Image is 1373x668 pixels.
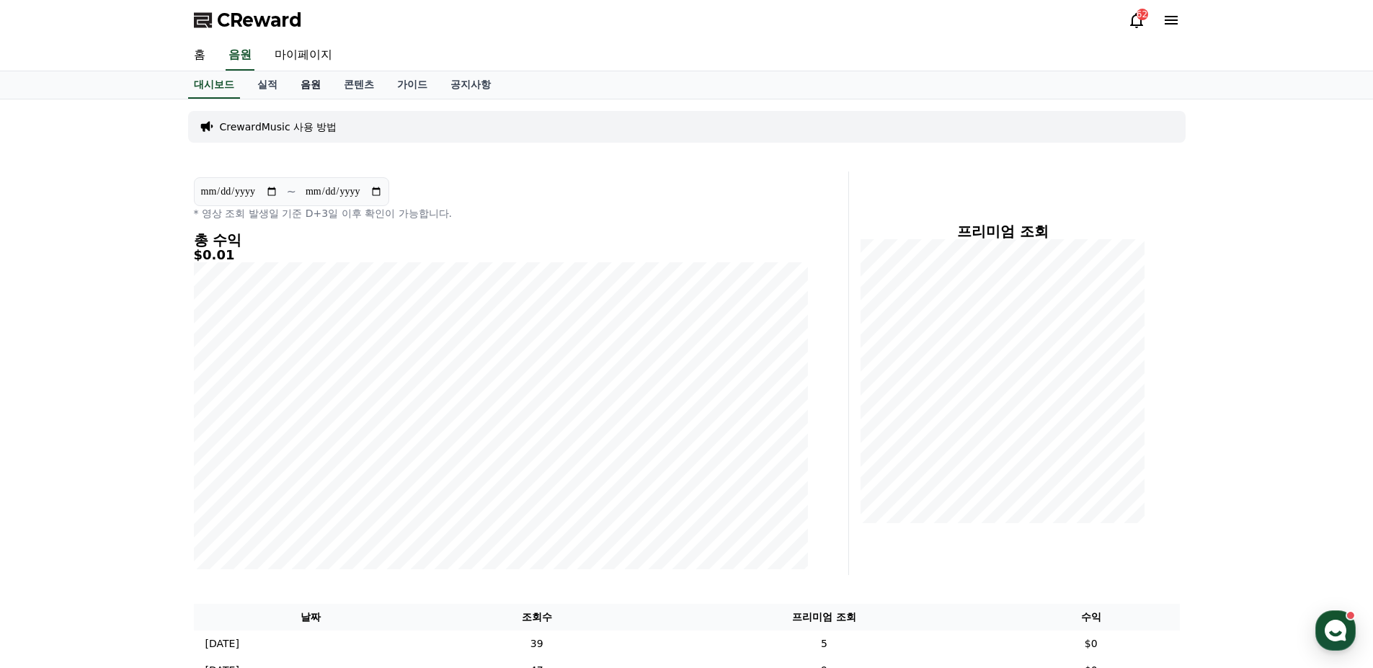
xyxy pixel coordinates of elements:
[263,40,344,71] a: 마이페이지
[287,183,296,200] p: ~
[332,71,386,99] a: 콘텐츠
[132,479,149,491] span: 대화
[427,631,646,657] td: 39
[439,71,502,99] a: 공지사항
[194,9,302,32] a: CReward
[194,248,808,262] h5: $0.01
[4,457,95,493] a: 홈
[182,40,217,71] a: 홈
[1137,9,1148,20] div: 62
[246,71,289,99] a: 실적
[861,223,1145,239] h4: 프리미엄 조회
[95,457,186,493] a: 대화
[1003,604,1180,631] th: 수익
[427,604,646,631] th: 조회수
[289,71,332,99] a: 음원
[220,120,337,134] a: CrewardMusic 사용 방법
[45,478,54,490] span: 홈
[1003,631,1180,657] td: $0
[1128,12,1145,29] a: 62
[188,71,240,99] a: 대시보드
[194,232,808,248] h4: 총 수익
[194,604,428,631] th: 날짜
[226,40,254,71] a: 음원
[386,71,439,99] a: 가이드
[646,631,1003,657] td: 5
[646,604,1003,631] th: 프리미엄 조회
[223,478,240,490] span: 설정
[217,9,302,32] span: CReward
[205,636,239,651] p: [DATE]
[194,206,808,221] p: * 영상 조회 발생일 기준 D+3일 이후 확인이 가능합니다.
[186,457,277,493] a: 설정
